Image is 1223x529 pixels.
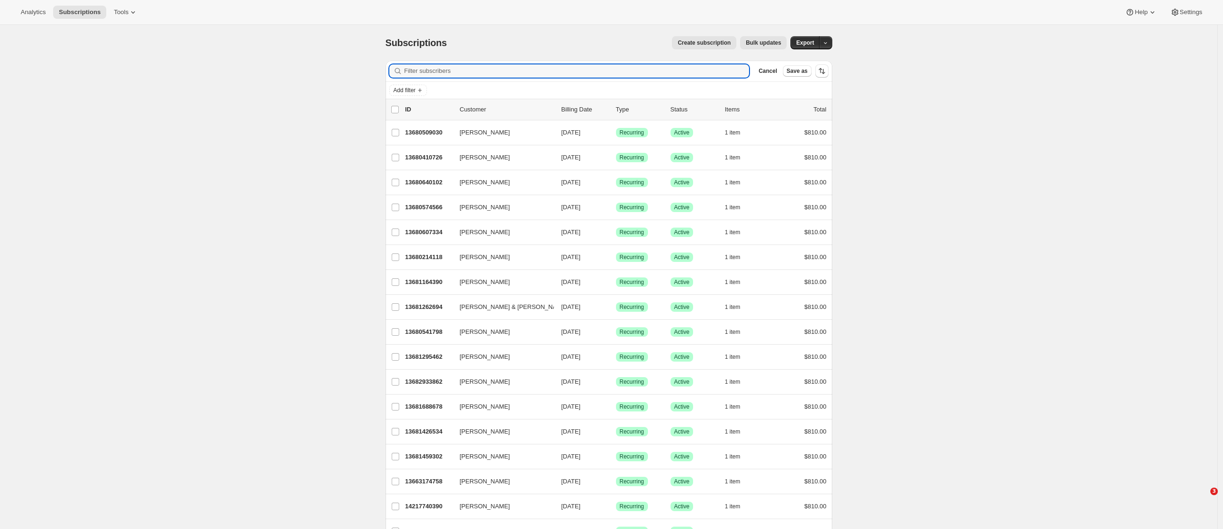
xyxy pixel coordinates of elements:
[454,374,548,389] button: [PERSON_NAME]
[725,126,751,139] button: 1 item
[783,65,812,77] button: Save as
[620,204,644,211] span: Recurring
[114,8,128,16] span: Tools
[405,153,452,162] p: 13680410726
[460,352,510,362] span: [PERSON_NAME]
[620,403,644,411] span: Recurring
[725,179,741,186] span: 1 item
[805,428,827,435] span: $810.00
[460,153,510,162] span: [PERSON_NAME]
[805,278,827,285] span: $810.00
[561,179,581,186] span: [DATE]
[746,39,781,47] span: Bulk updates
[616,105,663,114] div: Type
[620,453,644,460] span: Recurring
[405,427,452,436] p: 13681426534
[561,453,581,460] span: [DATE]
[15,6,51,19] button: Analytics
[620,478,644,485] span: Recurring
[805,154,827,161] span: $810.00
[725,400,751,413] button: 1 item
[725,503,741,510] span: 1 item
[460,402,510,411] span: [PERSON_NAME]
[725,475,751,488] button: 1 item
[787,67,808,75] span: Save as
[454,499,548,514] button: [PERSON_NAME]
[405,228,452,237] p: 13680607334
[725,201,751,214] button: 1 item
[725,229,741,236] span: 1 item
[561,353,581,360] span: [DATE]
[805,229,827,236] span: $810.00
[805,353,827,360] span: $810.00
[725,350,751,363] button: 1 item
[454,200,548,215] button: [PERSON_NAME]
[725,226,751,239] button: 1 item
[725,176,751,189] button: 1 item
[460,302,568,312] span: [PERSON_NAME] & [PERSON_NAME]
[405,105,827,114] div: IDCustomerBilling DateTypeStatusItemsTotal
[725,453,741,460] span: 1 item
[454,250,548,265] button: [PERSON_NAME]
[561,229,581,236] span: [DATE]
[405,253,452,262] p: 13680214118
[108,6,143,19] button: Tools
[620,353,644,361] span: Recurring
[460,128,510,137] span: [PERSON_NAME]
[805,179,827,186] span: $810.00
[805,204,827,211] span: $810.00
[405,377,452,387] p: 13682933862
[725,325,751,339] button: 1 item
[454,175,548,190] button: [PERSON_NAME]
[1191,488,1214,510] iframe: Intercom live chat
[561,403,581,410] span: [DATE]
[620,253,644,261] span: Recurring
[674,154,690,161] span: Active
[674,453,690,460] span: Active
[454,349,548,364] button: [PERSON_NAME]
[460,327,510,337] span: [PERSON_NAME]
[805,403,827,410] span: $810.00
[561,154,581,161] span: [DATE]
[725,353,741,361] span: 1 item
[561,478,581,485] span: [DATE]
[674,328,690,336] span: Active
[454,399,548,414] button: [PERSON_NAME]
[805,253,827,261] span: $810.00
[405,327,452,337] p: 13680541798
[394,87,416,94] span: Add filter
[561,105,608,114] p: Billing Date
[725,428,741,435] span: 1 item
[405,352,452,362] p: 13681295462
[405,251,827,264] div: 13680214118[PERSON_NAME][DATE]SuccessRecurringSuccessActive1 item$810.00
[561,129,581,136] span: [DATE]
[725,105,772,114] div: Items
[725,251,751,264] button: 1 item
[460,377,510,387] span: [PERSON_NAME]
[561,204,581,211] span: [DATE]
[405,201,827,214] div: 13680574566[PERSON_NAME][DATE]SuccessRecurringSuccessActive1 item$810.00
[620,503,644,510] span: Recurring
[454,150,548,165] button: [PERSON_NAME]
[674,179,690,186] span: Active
[620,278,644,286] span: Recurring
[805,303,827,310] span: $810.00
[405,400,827,413] div: 13681688678[PERSON_NAME][DATE]SuccessRecurringSuccessActive1 item$810.00
[405,477,452,486] p: 13663174758
[620,328,644,336] span: Recurring
[405,277,452,287] p: 13681164390
[405,276,827,289] div: 13681164390[PERSON_NAME][DATE]SuccessRecurringSuccessActive1 item$810.00
[725,303,741,311] span: 1 item
[674,403,690,411] span: Active
[1135,8,1147,16] span: Help
[620,303,644,311] span: Recurring
[53,6,106,19] button: Subscriptions
[620,154,644,161] span: Recurring
[725,478,741,485] span: 1 item
[725,151,751,164] button: 1 item
[674,229,690,236] span: Active
[460,203,510,212] span: [PERSON_NAME]
[405,105,452,114] p: ID
[405,128,452,137] p: 13680509030
[674,303,690,311] span: Active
